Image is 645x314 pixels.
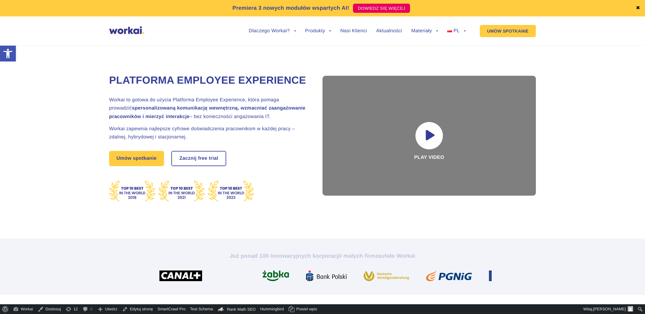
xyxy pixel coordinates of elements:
p: Premiera 3 nowych modułów wspartych AI! [233,4,349,12]
a: Dlaczego Workai? [249,29,296,33]
a: Test Schema [188,304,216,314]
a: Kokpit Rank Math [216,304,258,314]
a: Workai [11,304,35,314]
div: Play video [322,76,536,196]
h2: Workai zapewnia najlepsze cyfrowe doświadczenia pracownikom w każdej pracy – zdalnej, hybrydowej ... [109,125,307,141]
a: Edytuj stronę [120,304,155,314]
a: DOWIEDZ SIĘ WIĘCEJ [353,4,410,13]
strong: spersonalizowaną komunikację wewnętrzną, wzmacniać zaangażowanie pracowników i mierzyć interakcje [109,106,305,119]
a: Zacznij free trial [172,152,226,166]
span: 0 [90,304,92,314]
span: Utwórz [105,304,117,314]
span: Powiel wpis [296,304,317,314]
span: 12 [73,304,78,314]
a: SmartCrawl Pro [155,304,188,314]
h1: Platforma Employee Experience [109,74,307,88]
a: ✖ [636,6,640,11]
a: Nasi Klienci [340,29,367,33]
a: Hummingbird [258,304,286,314]
a: Aktualności [376,29,402,33]
span: PL [454,28,460,33]
a: UMÓW SPOTKANIE [480,25,536,37]
a: Produkty [305,29,331,33]
span: Rank Math SEO [227,307,256,312]
i: i małych firm [340,253,375,259]
a: Dostosuj [35,304,63,314]
h2: Już ponad 100 innowacyjnych korporacji zaufało Workai [153,252,492,260]
h2: Workai to gotowa do użycia Platforma Employee Experience, która pomaga prowadzić – bez koniecznoś... [109,96,307,121]
a: Materiały [411,29,438,33]
a: Umów spotkanie [109,151,164,166]
span: [PERSON_NAME] [593,307,626,311]
a: Witaj, [581,304,636,314]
